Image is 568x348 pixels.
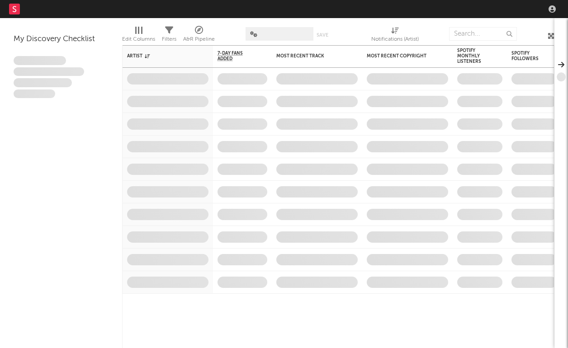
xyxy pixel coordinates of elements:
div: Edit Columns [122,34,155,45]
div: Notifications (Artist) [371,23,419,49]
div: A&R Pipeline [183,23,215,49]
div: Filters [162,23,176,49]
div: My Discovery Checklist [14,34,109,45]
div: Most Recent Copyright [367,53,435,59]
div: Spotify Followers [511,51,543,61]
div: Most Recent Track [276,53,344,59]
div: Notifications (Artist) [371,34,419,45]
div: Edit Columns [122,23,155,49]
button: Save [317,33,328,38]
span: Aliquam viverra [14,89,55,99]
div: Spotify Monthly Listeners [457,48,489,64]
span: Lorem ipsum dolor [14,56,66,65]
div: Artist [127,53,195,59]
span: 7-Day Fans Added [218,51,254,61]
div: A&R Pipeline [183,34,215,45]
span: Integer aliquet in purus et [14,67,84,76]
input: Search... [449,27,517,41]
span: Praesent ac interdum [14,78,72,87]
div: Filters [162,34,176,45]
